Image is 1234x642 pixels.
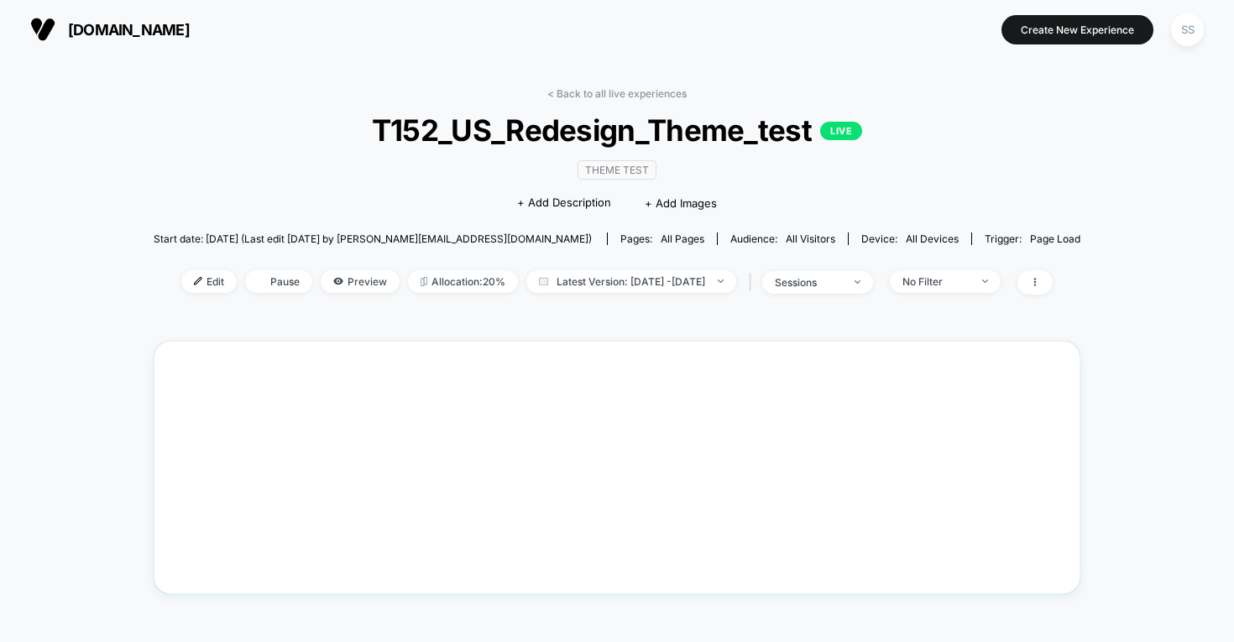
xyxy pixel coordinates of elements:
div: Pages: [620,232,704,245]
img: end [982,279,988,283]
p: LIVE [820,122,862,140]
div: SS [1171,13,1204,46]
span: All Visitors [786,232,835,245]
div: sessions [775,276,842,289]
button: SS [1166,13,1209,47]
button: Create New Experience [1001,15,1153,44]
div: No Filter [902,275,970,288]
span: Page Load [1030,232,1080,245]
img: Visually logo [30,17,55,42]
img: end [718,279,724,283]
span: [DOMAIN_NAME] [68,21,190,39]
button: [DOMAIN_NAME] [25,16,195,43]
span: Device: [848,232,971,245]
span: Edit [181,270,237,293]
span: all pages [661,232,704,245]
img: edit [194,277,202,285]
div: Trigger: [985,232,1080,245]
span: Preview [321,270,400,293]
span: + Add Images [645,196,717,210]
span: | [745,270,762,295]
span: + Add Description [517,195,611,211]
a: < Back to all live experiences [547,87,687,100]
span: T152_US_Redesign_Theme_test [200,112,1033,148]
span: Allocation: 20% [408,270,518,293]
span: Pause [245,270,312,293]
img: rebalance [421,277,427,286]
span: all devices [906,232,959,245]
span: Latest Version: [DATE] - [DATE] [526,270,736,293]
div: Audience: [730,232,835,245]
span: Start date: [DATE] (Last edit [DATE] by [PERSON_NAME][EMAIL_ADDRESS][DOMAIN_NAME]) [154,232,592,245]
img: calendar [539,277,548,285]
span: Theme Test [578,160,656,180]
img: end [855,280,860,284]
